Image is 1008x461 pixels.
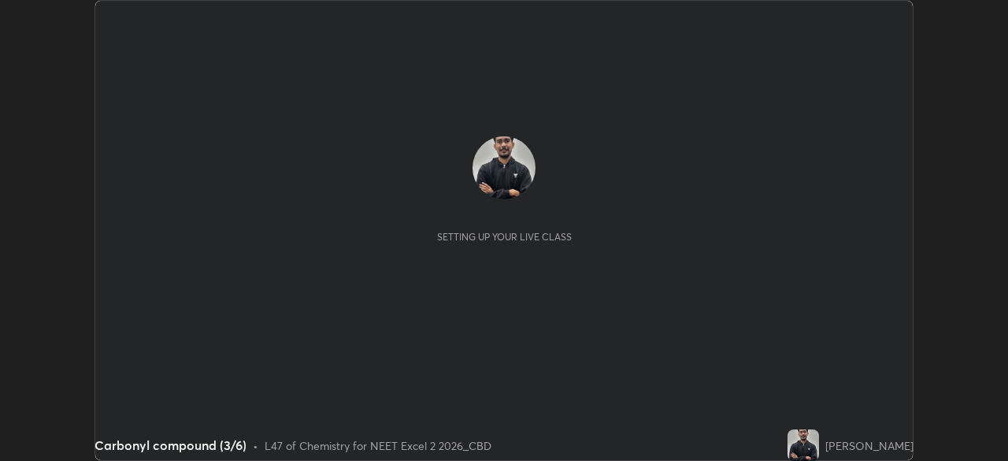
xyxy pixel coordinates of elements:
img: 213def5e5dbf4e79a6b4beccebb68028.jpg [787,429,819,461]
div: L47 of Chemistry for NEET Excel 2 2026_CBD [265,437,491,454]
div: Carbonyl compound (3/6) [94,436,246,455]
img: 213def5e5dbf4e79a6b4beccebb68028.jpg [472,136,535,199]
div: • [253,437,258,454]
div: [PERSON_NAME] [825,437,913,454]
div: Setting up your live class [437,231,572,243]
